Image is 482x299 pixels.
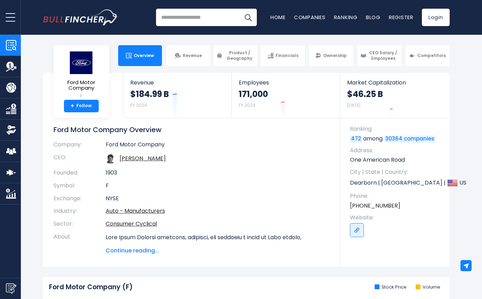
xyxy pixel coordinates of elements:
[406,45,450,66] a: Competitors
[239,102,255,108] small: FY 2024
[366,14,381,21] a: Blog
[357,45,401,66] a: CEO Salary / Employees
[350,147,443,154] span: Address:
[389,14,414,21] a: Register
[54,141,106,151] th: Company:
[123,73,231,118] a: Revenue $184.99 B FY 2024
[239,9,257,26] button: Search
[106,247,330,255] span: Continue reading...
[213,45,258,66] a: Product / Geography
[417,53,446,58] span: Competitors
[416,284,440,290] li: Volume
[261,45,305,66] a: Financials
[350,156,443,164] p: One American Road
[347,79,442,86] span: Market Capitalization
[276,53,299,58] span: Financials
[130,79,224,86] span: Revenue
[106,154,115,164] img: james-d-farley-jr.jpg
[54,218,106,231] th: Sector:
[350,135,443,143] p: among
[350,223,364,237] a: Go to link
[130,89,169,99] strong: $184.99 B
[239,79,333,86] span: Employees
[49,283,133,292] h2: Ford Motor Company (F)
[166,45,210,66] a: Revenue
[347,102,360,108] small: [DATE]
[54,205,106,218] th: Industry:
[54,125,330,134] h1: Ford Motor Company Overview
[106,220,157,228] a: Consumer Cyclical
[43,9,118,25] img: Bullfincher logo
[106,207,165,215] a: Auto - Manufacturers
[118,45,162,66] a: Overview
[350,136,362,143] a: 472
[71,103,74,109] strong: +
[384,136,435,143] a: 30364 companies
[350,125,443,133] span: Ranking:
[270,14,286,21] a: Home
[54,151,106,167] th: CEO:
[239,89,268,99] strong: 171,000
[368,50,398,61] span: CEO Salary / Employees
[350,192,443,200] span: Phone:
[59,80,104,91] span: Ford Motor Company
[350,214,443,221] span: Website:
[183,53,202,58] span: Revenue
[106,141,330,151] td: Ford Motor Company
[43,9,118,25] a: Go to homepage
[323,53,347,58] span: Ownership
[224,50,254,61] span: Product / Geography
[120,154,166,162] a: ceo
[347,89,383,99] strong: $46.25 B
[106,192,330,205] td: NYSE
[64,100,99,112] a: +Follow
[6,125,16,135] img: Ownership
[334,14,358,21] a: Ranking
[106,167,330,179] td: 1903
[54,179,106,192] th: Symbol:
[340,73,449,118] a: Market Capitalization $46.25 B [DATE]
[134,53,154,58] span: Overview
[294,14,326,21] a: Companies
[59,93,104,99] small: F
[309,45,353,66] a: Ownership
[350,202,400,210] a: [PHONE_NUMBER]
[350,178,443,188] p: Dearborn | [GEOGRAPHIC_DATA] | US
[59,51,104,100] a: Ford Motor Company F
[375,284,407,290] li: Stock Price
[54,167,106,179] th: Founded:
[54,192,106,205] th: Exchange:
[54,231,106,255] th: About
[106,179,330,192] td: F
[130,102,147,108] small: FY 2024
[232,73,340,118] a: Employees 171,000 FY 2024
[350,168,443,176] span: City | State | Country:
[422,9,450,26] a: Login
